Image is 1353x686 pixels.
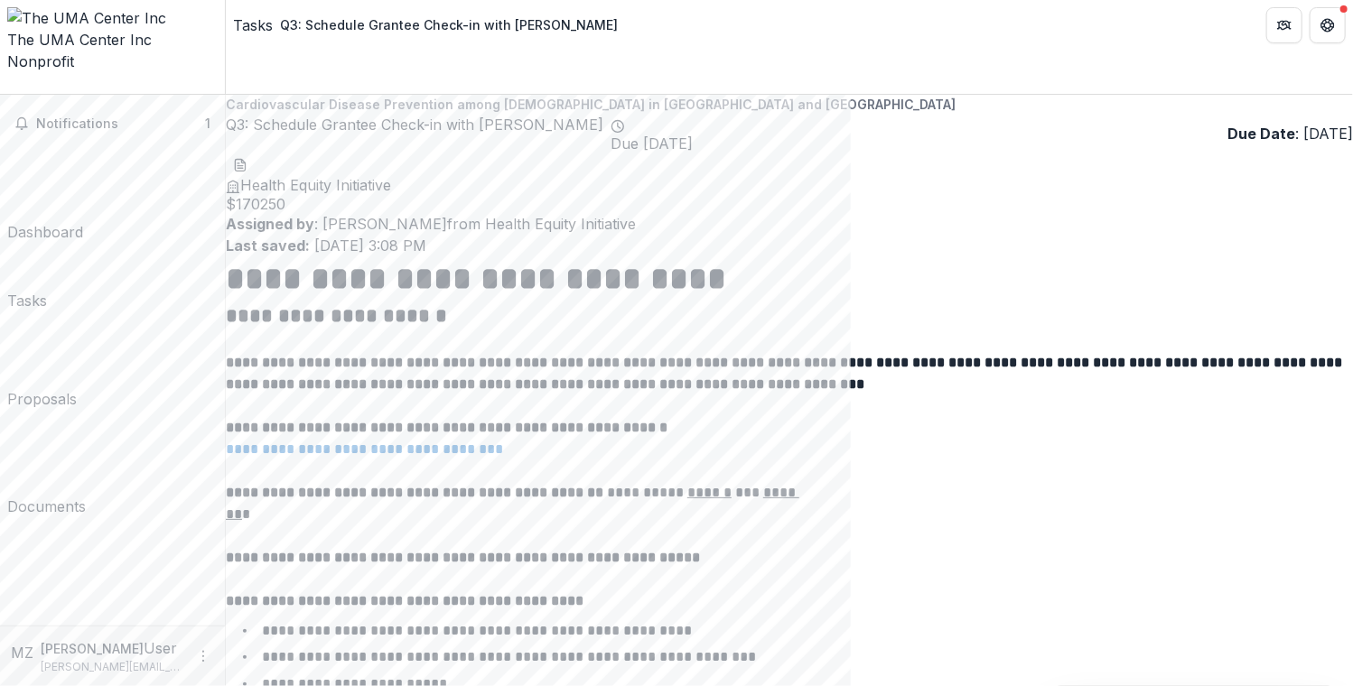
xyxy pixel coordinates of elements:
[144,637,177,659] p: User
[1310,7,1346,43] button: Get Help
[11,642,33,663] div: Martha I. Zapata
[226,235,1353,256] p: [DATE] 3:08 PM
[7,221,83,243] div: Dashboard
[611,135,693,153] span: Due [DATE]
[7,417,86,517] a: Documents
[7,52,74,70] span: Nonprofit
[1227,123,1353,144] p: : [DATE]
[226,114,603,153] h2: Q3: Schedule Grantee Check-in with [PERSON_NAME]
[233,12,625,38] nav: breadcrumb
[41,639,144,658] p: [PERSON_NAME]
[280,15,618,34] div: Q3: Schedule Grantee Check-in with [PERSON_NAME]
[41,659,185,675] p: [PERSON_NAME][EMAIL_ADDRESS][DOMAIN_NAME]
[7,496,86,517] div: Documents
[205,116,210,131] span: 1
[226,215,314,233] strong: Assigned by
[36,116,205,132] span: Notifications
[192,645,214,667] button: More
[240,176,391,194] span: Health Equity Initiative
[7,29,218,51] div: The UMA Center Inc
[226,236,310,255] strong: Last saved:
[7,145,83,243] a: Dashboard
[7,7,218,29] img: The UMA Center Inc
[233,153,247,174] button: download-word-button
[7,290,47,311] div: Tasks
[7,109,218,138] button: Notifications1
[226,213,1353,235] p: : [PERSON_NAME] from Health Equity Initiative
[226,196,1353,213] span: $ 170250
[7,250,47,311] a: Tasks
[7,319,77,410] a: Proposals
[226,95,1353,114] p: Cardiovascular Disease Prevention among [DEMOGRAPHIC_DATA] in [GEOGRAPHIC_DATA] and [GEOGRAPHIC_D...
[7,388,77,410] div: Proposals
[1266,7,1302,43] button: Partners
[233,14,273,36] a: Tasks
[1227,125,1295,143] strong: Due Date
